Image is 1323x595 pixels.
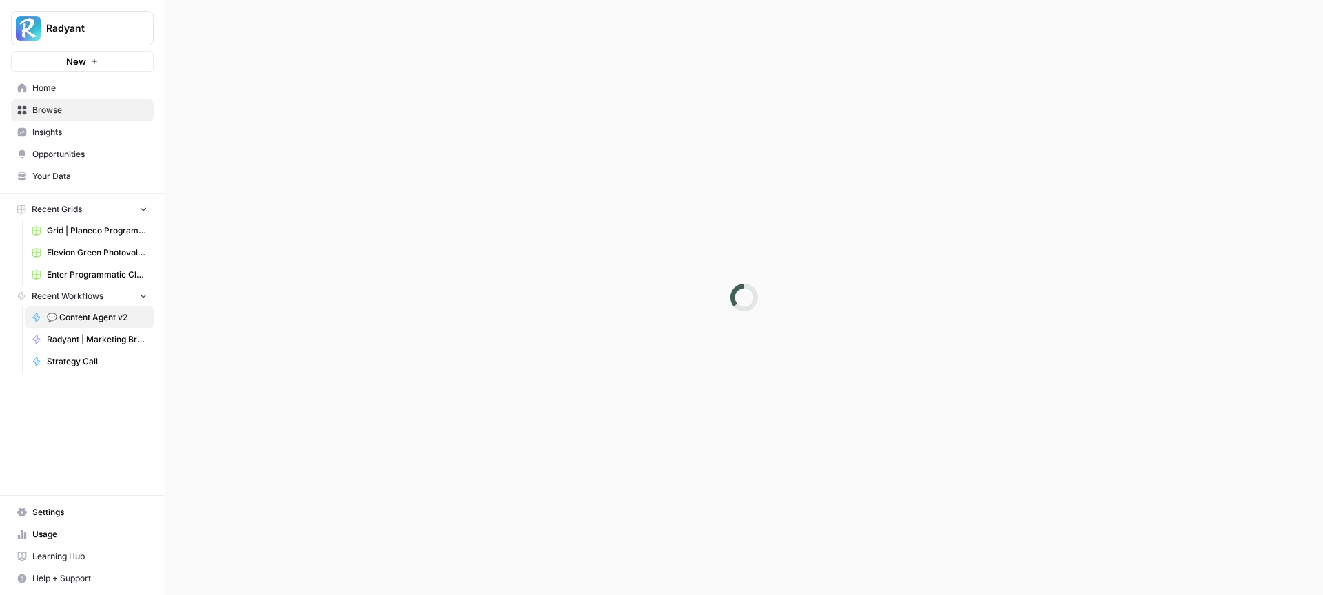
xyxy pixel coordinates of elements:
span: 💬 Content Agent v2 [47,311,147,324]
span: Help + Support [32,572,147,585]
a: 💬 Content Agent v2 [25,306,154,328]
a: Elevion Green Photovoltaik + [Gewerbe] [25,242,154,264]
a: Strategy Call [25,351,154,373]
a: Enter Programmatic Cluster Wärmepumpe Förderung + Local [25,264,154,286]
span: Recent Grids [32,203,82,216]
span: Radyant [46,21,130,35]
a: Learning Hub [11,545,154,567]
a: Radyant | Marketing Breakdowns | Newsletter [25,328,154,351]
span: Usage [32,528,147,541]
button: New [11,51,154,72]
a: Your Data [11,165,154,187]
span: Opportunities [32,148,147,160]
a: Browse [11,99,154,121]
span: Settings [32,506,147,519]
span: Radyant | Marketing Breakdowns | Newsletter [47,333,147,346]
span: Recent Workflows [32,290,103,302]
span: Enter Programmatic Cluster Wärmepumpe Förderung + Local [47,269,147,281]
a: Home [11,77,154,99]
button: Recent Workflows [11,286,154,306]
span: New [66,54,86,68]
span: Home [32,82,147,94]
a: Usage [11,523,154,545]
span: Insights [32,126,147,138]
span: Learning Hub [32,550,147,563]
span: Grid | Planeco Programmatic Cluster [47,225,147,237]
a: Grid | Planeco Programmatic Cluster [25,220,154,242]
span: Strategy Call [47,355,147,368]
span: Your Data [32,170,147,182]
a: Opportunities [11,143,154,165]
span: Elevion Green Photovoltaik + [Gewerbe] [47,247,147,259]
a: Insights [11,121,154,143]
button: Recent Grids [11,199,154,220]
button: Workspace: Radyant [11,11,154,45]
img: Radyant Logo [16,16,41,41]
button: Help + Support [11,567,154,589]
a: Settings [11,501,154,523]
span: Browse [32,104,147,116]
